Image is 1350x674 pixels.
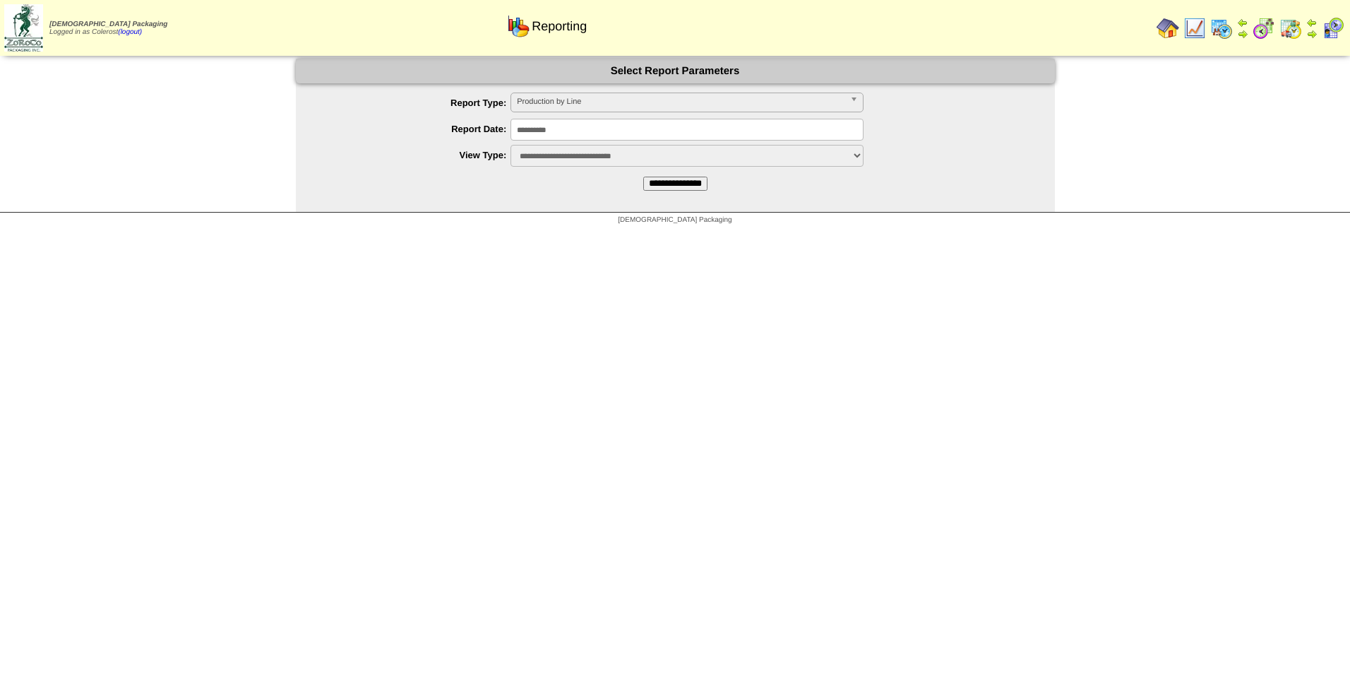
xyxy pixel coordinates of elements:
div: Select Report Parameters [296,59,1055,83]
img: arrowleft.gif [1237,17,1248,28]
label: View Type: [324,150,511,160]
span: Reporting [532,19,587,34]
img: home.gif [1157,17,1179,40]
label: Report Date: [324,124,511,134]
img: graph.gif [507,15,530,37]
img: line_graph.gif [1183,17,1206,40]
img: calendarinout.gif [1279,17,1302,40]
img: arrowleft.gif [1306,17,1318,28]
img: calendarprod.gif [1210,17,1233,40]
span: [DEMOGRAPHIC_DATA] Packaging [49,20,167,28]
img: calendarblend.gif [1253,17,1275,40]
img: zoroco-logo-small.webp [4,4,43,52]
a: (logout) [118,28,142,36]
img: arrowright.gif [1237,28,1248,40]
span: [DEMOGRAPHIC_DATA] Packaging [618,216,731,224]
img: arrowright.gif [1306,28,1318,40]
span: Production by Line [517,93,844,110]
span: Logged in as Colerost [49,20,167,36]
img: calendarcustomer.gif [1322,17,1344,40]
label: Report Type: [324,97,511,108]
